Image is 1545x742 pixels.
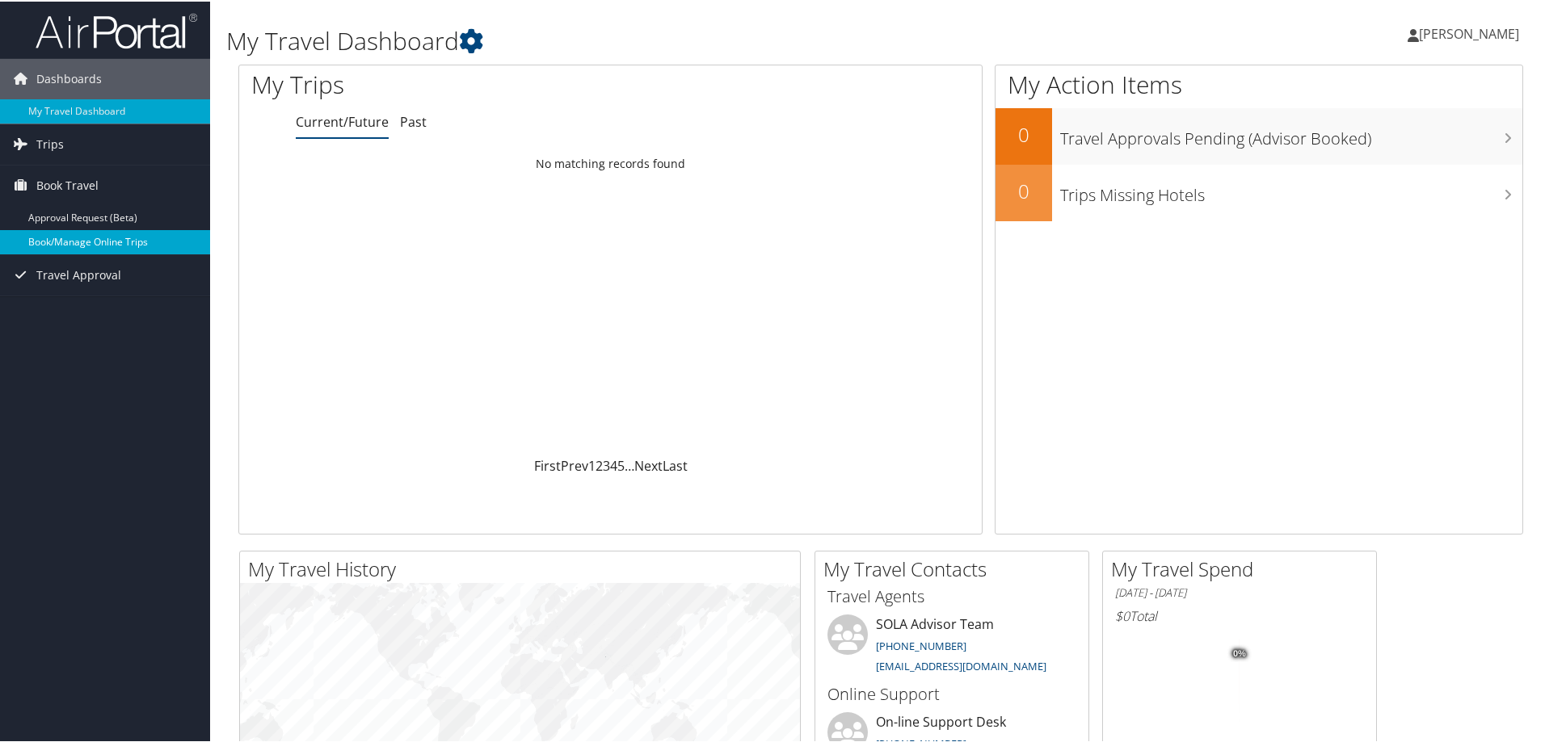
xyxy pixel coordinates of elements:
[610,455,617,473] a: 4
[617,455,625,473] a: 5
[239,148,982,177] td: No matching records found
[996,66,1522,100] h1: My Action Items
[603,455,610,473] a: 3
[634,455,663,473] a: Next
[36,164,99,204] span: Book Travel
[36,254,121,294] span: Travel Approval
[400,111,427,129] a: Past
[996,119,1052,147] h2: 0
[1115,606,1130,623] span: $0
[1060,118,1522,149] h3: Travel Approvals Pending (Advisor Booked)
[819,613,1084,679] li: SOLA Advisor Team
[876,637,966,652] a: [PHONE_NUMBER]
[1060,174,1522,205] h3: Trips Missing Hotels
[248,554,800,581] h2: My Travel History
[588,455,596,473] a: 1
[36,10,197,48] img: airportal-logo.png
[296,111,389,129] a: Current/Future
[561,455,588,473] a: Prev
[996,176,1052,203] h2: 0
[876,657,1046,672] a: [EMAIL_ADDRESS][DOMAIN_NAME]
[827,681,1076,704] h3: Online Support
[625,455,634,473] span: …
[823,554,1088,581] h2: My Travel Contacts
[1111,554,1376,581] h2: My Travel Spend
[1419,23,1519,41] span: [PERSON_NAME]
[1115,584,1364,599] h6: [DATE] - [DATE]
[596,455,603,473] a: 2
[226,23,1099,57] h1: My Travel Dashboard
[827,584,1076,606] h3: Travel Agents
[251,66,660,100] h1: My Trips
[1408,8,1535,57] a: [PERSON_NAME]
[996,107,1522,163] a: 0Travel Approvals Pending (Advisor Booked)
[534,455,561,473] a: First
[36,57,102,98] span: Dashboards
[996,163,1522,220] a: 0Trips Missing Hotels
[1233,648,1246,657] tspan: 0%
[36,123,64,163] span: Trips
[663,455,688,473] a: Last
[1115,606,1364,623] h6: Total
